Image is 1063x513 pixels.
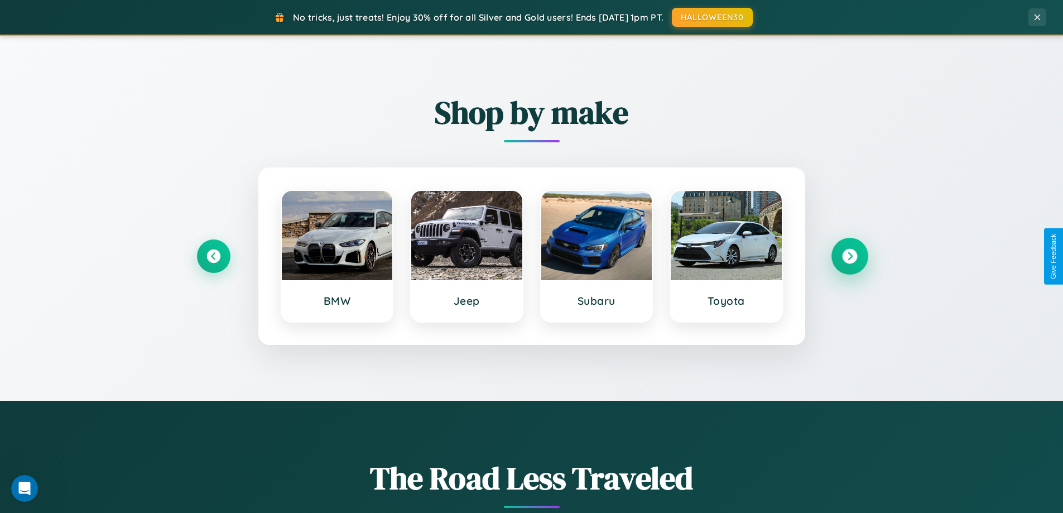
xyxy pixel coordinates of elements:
iframe: Intercom live chat [11,475,38,502]
h1: The Road Less Traveled [197,457,867,500]
div: Give Feedback [1050,234,1057,279]
h3: Subaru [552,294,641,308]
h2: Shop by make [197,91,867,134]
button: HALLOWEEN30 [672,8,753,27]
h3: Jeep [422,294,511,308]
h3: Toyota [682,294,771,308]
span: No tricks, just treats! Enjoy 30% off for all Silver and Gold users! Ends [DATE] 1pm PT. [293,12,663,23]
h3: BMW [293,294,382,308]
